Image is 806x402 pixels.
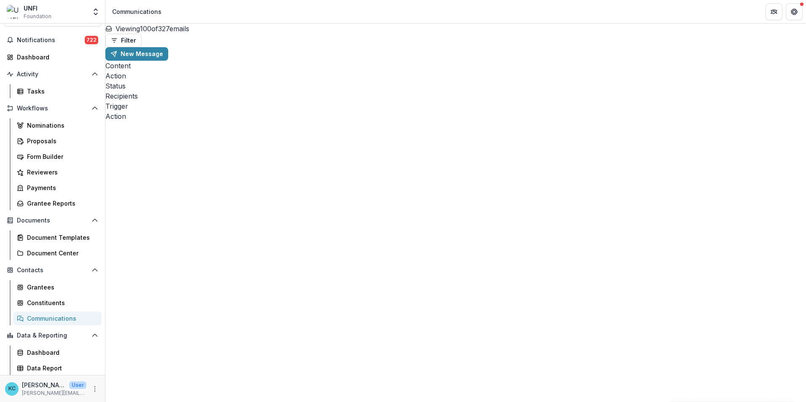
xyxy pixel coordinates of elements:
[116,24,189,34] p: Viewing 100 of 327 emails
[27,283,95,292] div: Grantees
[3,214,102,227] button: Open Documents
[24,13,51,20] span: Foundation
[27,249,95,257] div: Document Center
[22,381,66,389] p: [PERSON_NAME]
[105,101,806,111] div: Trigger
[112,7,161,16] div: Communications
[105,81,806,91] div: Status
[13,118,102,132] a: Nominations
[13,165,102,179] a: Reviewers
[766,3,782,20] button: Partners
[13,196,102,210] a: Grantee Reports
[13,134,102,148] a: Proposals
[105,71,806,81] div: Action
[24,4,51,13] div: UNFI
[105,111,806,121] div: Action
[13,311,102,325] a: Communications
[27,137,95,145] div: Proposals
[3,33,102,47] button: Notifications722
[17,105,88,112] span: Workflows
[7,5,20,19] img: UNFI
[27,121,95,130] div: Nominations
[3,263,102,277] button: Open Contacts
[17,217,88,224] span: Documents
[13,84,102,98] a: Tasks
[27,348,95,357] div: Dashboard
[13,280,102,294] a: Grantees
[27,199,95,208] div: Grantee Reports
[786,3,803,20] button: Get Help
[13,181,102,195] a: Payments
[17,71,88,78] span: Activity
[90,3,102,20] button: Open entity switcher
[27,298,95,307] div: Constituents
[17,267,88,274] span: Contacts
[105,91,806,101] div: Recipients
[27,168,95,177] div: Reviewers
[27,152,95,161] div: Form Builder
[85,36,98,44] span: 722
[13,246,102,260] a: Document Center
[27,233,95,242] div: Document Templates
[3,67,102,81] button: Open Activity
[105,61,806,71] div: Content
[69,381,86,389] p: User
[17,53,95,62] div: Dashboard
[13,230,102,244] a: Document Templates
[27,364,95,373] div: Data Report
[90,384,100,394] button: More
[105,47,168,61] button: New Message
[27,87,95,96] div: Tasks
[3,50,102,64] a: Dashboard
[27,314,95,323] div: Communications
[17,37,85,44] span: Notifications
[13,150,102,163] a: Form Builder
[105,34,142,47] button: Filter
[27,183,95,192] div: Payments
[17,332,88,339] span: Data & Reporting
[22,389,86,397] p: [PERSON_NAME][EMAIL_ADDRESS][PERSON_NAME][DOMAIN_NAME]
[8,386,16,391] div: Kristine Creveling
[3,102,102,115] button: Open Workflows
[3,329,102,342] button: Open Data & Reporting
[13,346,102,359] a: Dashboard
[13,361,102,375] a: Data Report
[109,5,165,18] nav: breadcrumb
[121,37,136,44] span: Filter
[13,296,102,310] a: Constituents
